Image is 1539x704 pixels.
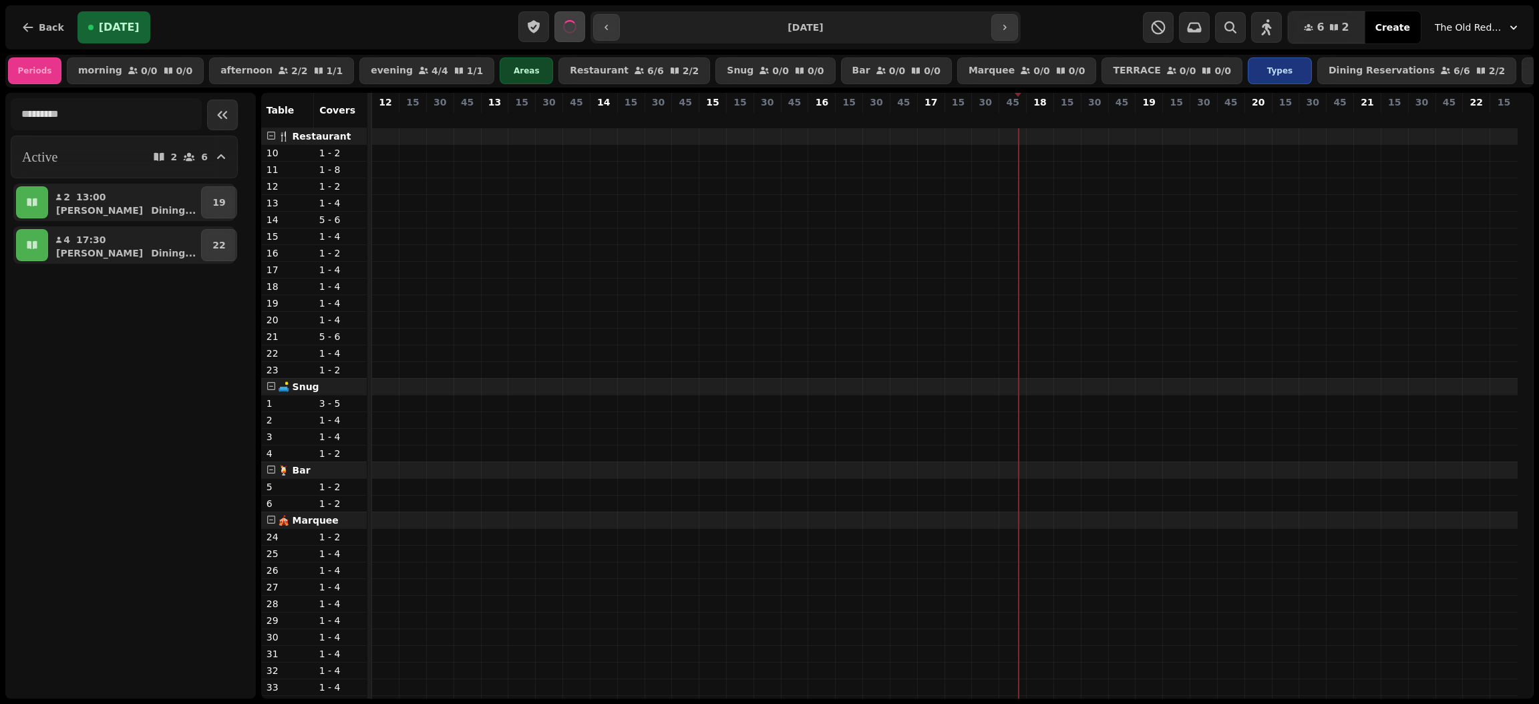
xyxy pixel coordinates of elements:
span: The Old Red Lion [1435,21,1502,34]
p: 12 [379,96,391,109]
p: evening [371,65,413,76]
p: 0 [544,112,554,125]
p: 0 [1498,112,1509,125]
p: 30 [434,96,446,109]
p: 45 [570,96,582,109]
p: 1 - 2 [319,146,361,160]
p: 0 [1335,112,1345,125]
button: Back [11,11,75,43]
p: 14 [597,96,610,109]
p: 5 - 6 [319,330,361,343]
p: 0 [407,112,418,125]
p: 28 [267,597,309,610]
p: 1 - 2 [319,497,361,510]
button: Create [1365,11,1421,43]
p: 1 - 4 [319,430,361,444]
p: 1 / 1 [467,66,484,75]
p: 22 [212,238,225,252]
p: 19 [267,297,309,310]
p: 0 [844,112,854,125]
p: 17 [267,263,309,277]
p: [PERSON_NAME] [56,246,143,260]
button: 22 [201,229,236,261]
button: 19 [201,186,236,218]
p: 1 - 4 [319,664,361,677]
div: Periods [8,57,61,84]
p: 16 [267,246,309,260]
p: 15 [1061,96,1073,109]
button: Snug0/00/0 [715,57,835,84]
p: 1 [267,397,309,410]
p: 0 [816,112,827,125]
p: 15 [1498,96,1510,109]
p: 0 [1007,112,1018,125]
p: 0 [762,112,773,125]
p: 1 - 4 [319,297,361,310]
p: 0 [953,112,964,125]
p: 15 [733,96,746,109]
p: 19 [212,196,225,209]
p: Restaurant [570,65,629,76]
p: 1 - 4 [319,230,361,243]
button: afternoon2/21/1 [209,57,354,84]
p: 15 [267,230,309,243]
p: 1 - 4 [319,263,361,277]
button: [DATE] [77,11,150,43]
p: 0 [735,112,745,125]
p: 1 - 4 [319,681,361,694]
p: 0 [1144,112,1154,125]
p: 6 [201,152,208,162]
p: 30 [542,96,555,109]
button: TERRACE0/00/0 [1101,57,1242,84]
p: 17:30 [76,233,106,246]
p: 22 [267,347,309,360]
button: Marquee0/00/0 [957,57,1097,84]
span: 2 [1342,22,1349,33]
p: Snug [727,65,753,76]
p: 0 [898,112,909,125]
p: 1 - 4 [319,614,361,627]
p: 13:00 [76,190,106,204]
button: 62 [1288,11,1365,43]
p: 18 [267,280,309,293]
button: evening4/41/1 [359,57,494,84]
p: 27 [267,580,309,594]
p: 18 [1033,96,1046,109]
button: 213:00[PERSON_NAME]Dining... [51,186,198,218]
p: 0 [926,112,936,125]
p: 6 [267,497,309,510]
p: 0 [380,112,391,125]
p: 30 [1197,96,1210,109]
p: 0 [1471,112,1482,125]
p: 0 [435,112,446,125]
button: Active26 [11,136,238,178]
p: 21 [267,330,309,343]
p: 0 [1417,112,1427,125]
button: The Old Red Lion [1427,15,1528,39]
p: 6 / 6 [1453,66,1470,75]
p: Dining ... [151,204,196,217]
span: 🎪 Marquee [278,515,339,526]
p: 2 [267,413,309,427]
p: 30 [979,96,992,109]
p: 5 [267,480,309,494]
p: 15 [1388,96,1401,109]
p: 2 / 2 [291,66,308,75]
p: 13 [267,196,309,210]
h2: Active [22,148,57,166]
p: 0 [1198,112,1209,125]
p: 0 [790,112,800,125]
p: 10 [267,146,309,160]
p: 0 [1171,112,1182,125]
p: 14 [267,213,309,226]
p: 0 [1362,112,1373,125]
p: 2 [63,190,71,204]
p: 1 - 2 [319,530,361,544]
p: 0 [707,112,718,125]
button: Collapse sidebar [207,100,238,130]
span: Covers [319,105,355,116]
p: 1 - 4 [319,347,361,360]
p: 0 [1253,112,1264,125]
p: 0 / 0 [924,66,940,75]
p: 1 - 4 [319,280,361,293]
